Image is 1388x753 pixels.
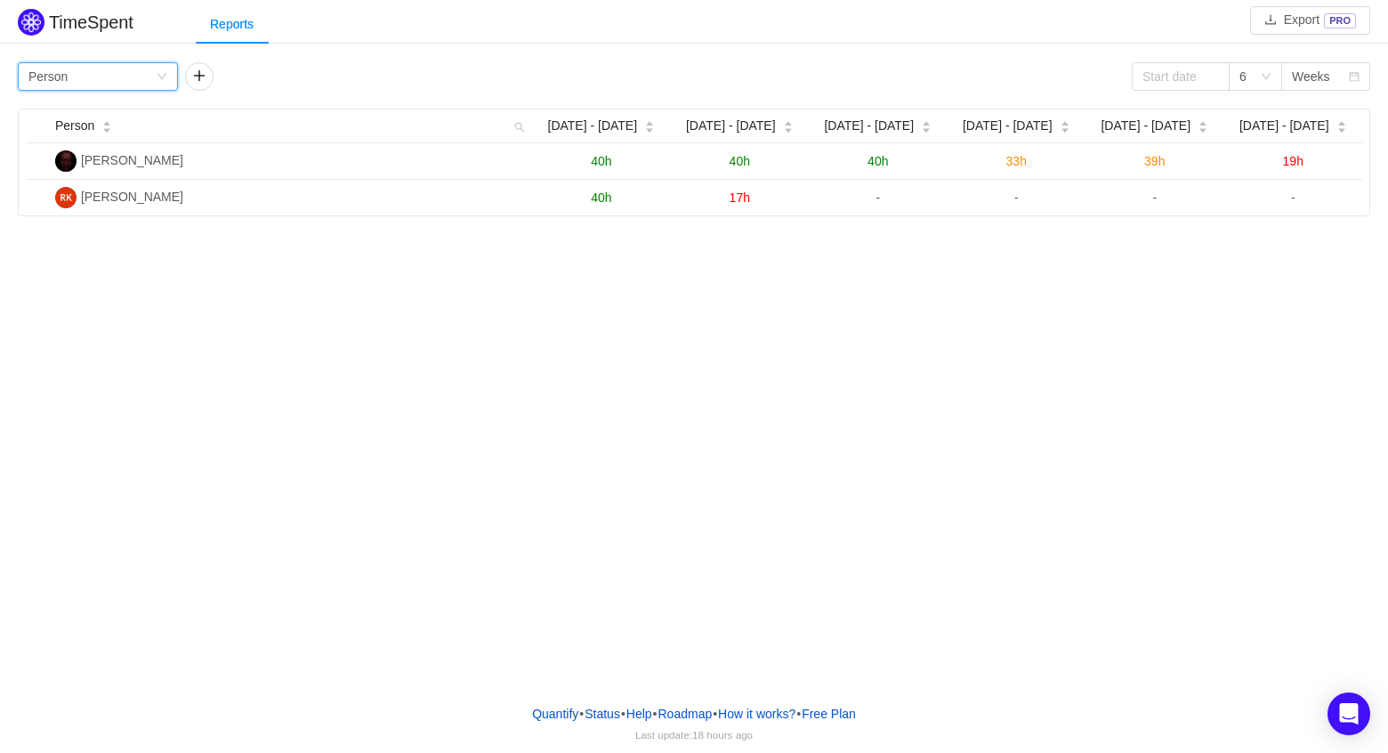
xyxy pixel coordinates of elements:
[922,125,932,131] i: icon: caret-down
[591,154,611,168] span: 40h
[81,190,183,204] span: [PERSON_NAME]
[1291,190,1295,205] span: -
[157,71,167,84] i: icon: down
[101,118,112,131] div: Sort
[185,62,214,91] button: icon: plus
[81,153,183,167] span: [PERSON_NAME]
[730,154,750,168] span: 40h
[55,117,94,135] span: Person
[645,119,655,125] i: icon: caret-up
[1250,6,1370,35] button: icon: downloadExportPRO
[18,9,44,36] img: Quantify logo
[796,707,801,721] span: •
[1239,63,1247,90] div: 6
[1336,119,1346,125] i: icon: caret-up
[621,707,625,721] span: •
[644,118,655,131] div: Sort
[1132,62,1230,91] input: Start date
[507,109,532,142] i: icon: search
[1327,692,1370,735] div: Open Intercom Messenger
[876,190,880,205] span: -
[1006,154,1027,168] span: 33h
[867,154,888,168] span: 40h
[783,125,793,131] i: icon: caret-down
[1060,125,1069,131] i: icon: caret-down
[28,63,68,90] div: Person
[591,190,611,205] span: 40h
[801,700,857,727] button: Free Plan
[730,190,750,205] span: 17h
[1014,190,1019,205] span: -
[531,700,579,727] a: Quantify
[1239,117,1329,135] span: [DATE] - [DATE]
[548,117,638,135] span: [DATE] - [DATE]
[922,119,932,125] i: icon: caret-up
[55,187,77,208] img: RK
[584,700,621,727] a: Status
[1261,71,1271,84] i: icon: down
[692,729,753,741] span: 18 hours ago
[635,729,753,741] span: Last update:
[1060,118,1070,131] div: Sort
[102,125,112,131] i: icon: caret-down
[686,117,776,135] span: [DATE] - [DATE]
[1198,118,1208,131] div: Sort
[963,117,1053,135] span: [DATE] - [DATE]
[625,700,653,727] a: Help
[196,4,268,45] div: Reports
[1292,63,1330,90] div: Weeks
[783,118,794,131] div: Sort
[1152,190,1157,205] span: -
[1144,154,1165,168] span: 39h
[55,150,77,172] img: OM
[921,118,932,131] div: Sort
[1198,119,1208,125] i: icon: caret-up
[713,707,717,721] span: •
[49,12,133,32] h2: TimeSpent
[1283,154,1303,168] span: 19h
[102,119,112,125] i: icon: caret-up
[824,117,914,135] span: [DATE] - [DATE]
[1336,125,1346,131] i: icon: caret-down
[1060,119,1069,125] i: icon: caret-up
[717,700,796,727] button: How it works?
[1336,118,1347,131] div: Sort
[783,119,793,125] i: icon: caret-up
[579,707,584,721] span: •
[653,707,658,721] span: •
[1349,71,1360,84] i: icon: calendar
[658,700,714,727] a: Roadmap
[645,125,655,131] i: icon: caret-down
[1101,117,1190,135] span: [DATE] - [DATE]
[1198,125,1208,131] i: icon: caret-down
